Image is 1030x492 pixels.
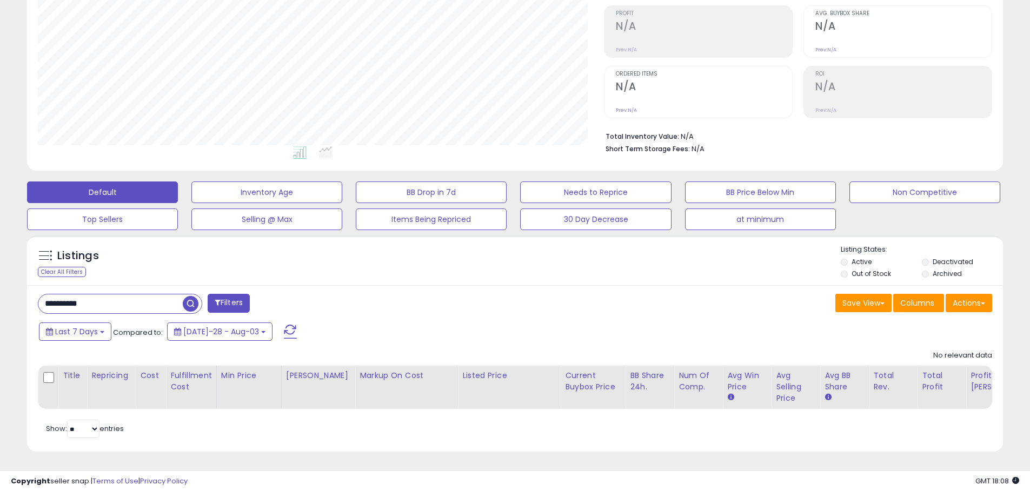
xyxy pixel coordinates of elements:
[616,107,637,113] small: Prev: N/A
[727,393,734,402] small: Avg Win Price.
[727,370,767,393] div: Avg Win Price
[630,370,669,393] div: BB Share 24h.
[922,370,961,393] div: Total Profit
[852,269,891,278] label: Out of Stock
[616,71,792,77] span: Ordered Items
[616,80,792,95] h2: N/A
[140,476,188,486] a: Privacy Policy
[849,181,1000,203] button: Non Competitive
[893,294,944,312] button: Columns
[39,322,111,341] button: Last 7 Days
[191,181,342,203] button: Inventory Age
[835,294,892,312] button: Save View
[286,370,350,381] div: [PERSON_NAME]
[692,144,705,154] span: N/A
[55,326,98,337] span: Last 7 Days
[815,107,836,113] small: Prev: N/A
[933,257,973,266] label: Deactivated
[685,208,836,230] button: at minimum
[946,294,992,312] button: Actions
[63,370,82,381] div: Title
[520,181,671,203] button: Needs to Reprice
[606,129,984,142] li: N/A
[815,11,992,17] span: Avg. Buybox Share
[606,132,679,141] b: Total Inventory Value:
[933,269,962,278] label: Archived
[221,370,277,381] div: Min Price
[92,476,138,486] a: Terms of Use
[167,322,273,341] button: [DATE]-28 - Aug-03
[815,71,992,77] span: ROI
[27,208,178,230] button: Top Sellers
[679,370,718,393] div: Num of Comp.
[616,11,792,17] span: Profit
[355,366,458,409] th: The percentage added to the cost of goods (COGS) that forms the calculator for Min & Max prices.
[616,46,637,53] small: Prev: N/A
[140,370,161,381] div: Cost
[975,476,1019,486] span: 2025-08-11 18:08 GMT
[356,208,507,230] button: Items Being Repriced
[170,370,212,393] div: Fulfillment Cost
[565,370,621,393] div: Current Buybox Price
[27,181,178,203] button: Default
[852,257,872,266] label: Active
[113,327,163,338] span: Compared to:
[38,267,86,277] div: Clear All Filters
[825,370,864,393] div: Avg BB Share
[815,20,992,35] h2: N/A
[900,298,934,308] span: Columns
[191,208,342,230] button: Selling @ Max
[183,326,259,337] span: [DATE]-28 - Aug-03
[815,46,836,53] small: Prev: N/A
[815,80,992,95] h2: N/A
[685,181,836,203] button: BB Price Below Min
[208,294,250,313] button: Filters
[841,245,1003,255] p: Listing States:
[873,370,913,393] div: Total Rev.
[933,351,992,361] div: No relevant data
[360,370,453,381] div: Markup on Cost
[91,370,131,381] div: Repricing
[11,476,188,487] div: seller snap | |
[606,144,690,153] b: Short Term Storage Fees:
[356,181,507,203] button: BB Drop in 7d
[57,248,99,264] h5: Listings
[616,20,792,35] h2: N/A
[520,208,671,230] button: 30 Day Decrease
[11,476,50,486] strong: Copyright
[462,370,556,381] div: Listed Price
[825,393,831,402] small: Avg BB Share.
[776,370,815,404] div: Avg Selling Price
[46,423,124,434] span: Show: entries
